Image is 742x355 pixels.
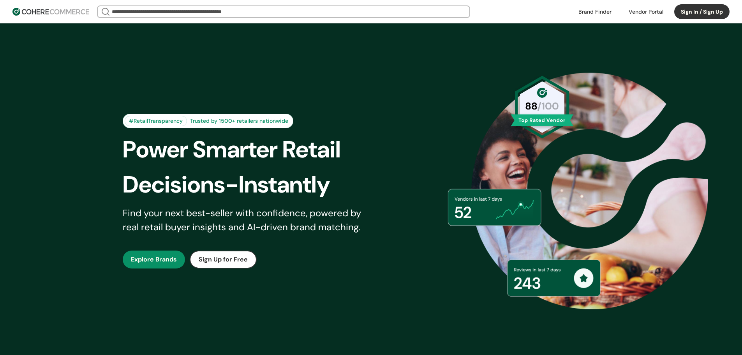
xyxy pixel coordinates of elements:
div: #RetailTransparency [125,116,187,126]
button: Sign Up for Free [190,251,257,268]
div: Find your next best-seller with confidence, powered by real retail buyer insights and AI-driven b... [123,206,371,234]
div: Trusted by 1500+ retailers nationwide [187,117,291,125]
button: Sign In / Sign Up [674,4,730,19]
button: Explore Brands [123,251,185,268]
div: Decisions-Instantly [123,167,384,202]
img: Cohere Logo [12,8,89,16]
div: Power Smarter Retail [123,132,384,167]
